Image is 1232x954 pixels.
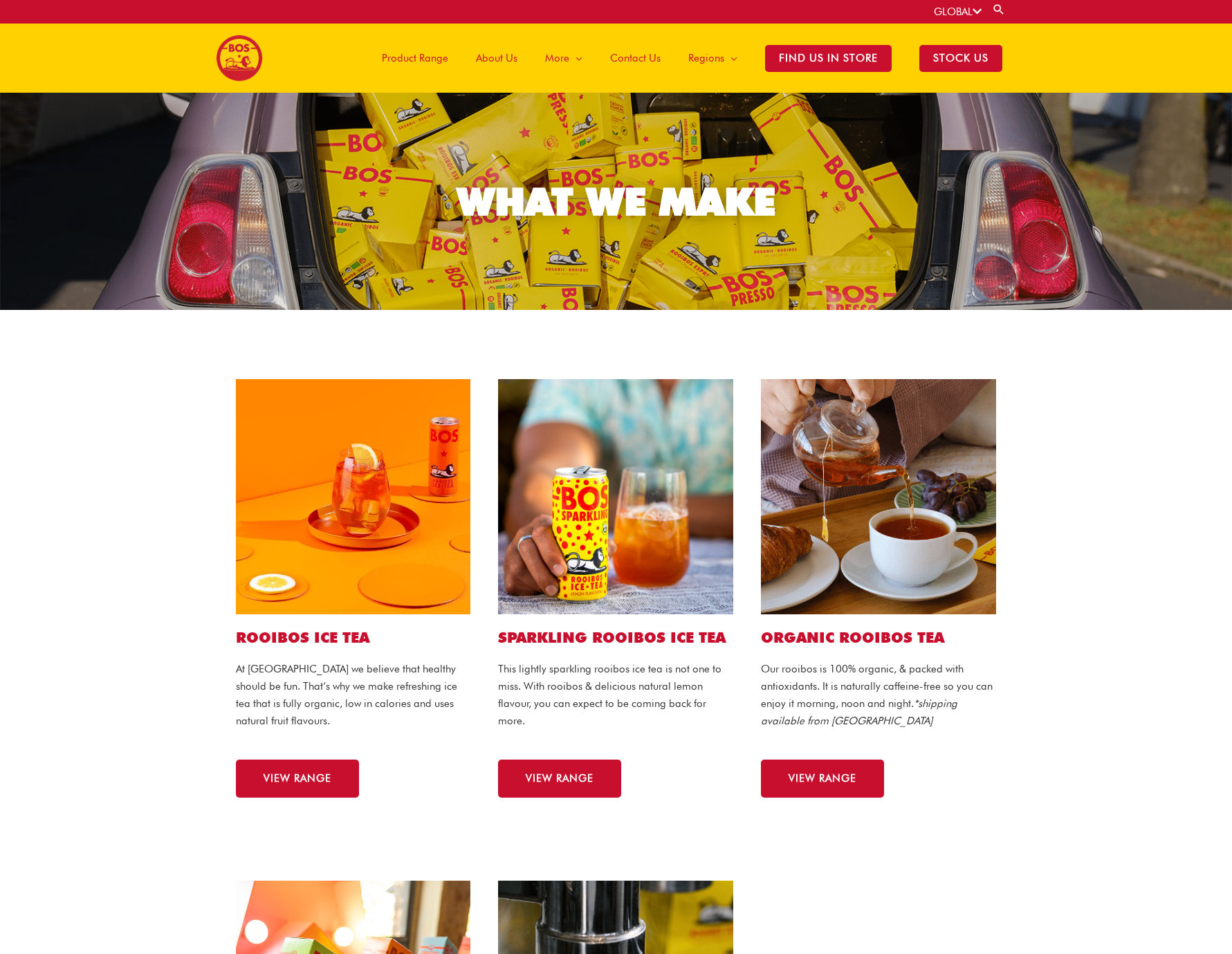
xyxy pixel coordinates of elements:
[596,24,674,93] a: Contact Us
[216,35,263,82] img: BOS logo finals-200px
[264,773,331,784] span: VIEW RANGE
[531,24,596,93] a: More
[688,37,724,79] span: Regions
[358,24,1016,93] nav: Site Navigation
[761,628,996,647] h2: ORGANIC ROOIBOS TEA
[476,37,517,79] span: About Us
[236,661,471,729] p: At [GEOGRAPHIC_DATA] we believe that healthy should be fun. That’s why we make refreshing ice tea...
[761,760,884,798] a: VIEW RANGE
[498,628,733,647] h2: SPARKLING ROOIBOS ICE TEA
[498,760,621,798] a: VIEW RANGE
[236,379,471,614] img: peach
[526,773,594,784] span: VIEW RANGE
[457,183,775,221] div: WHAT WE MAKE
[905,24,1016,93] a: STOCK US
[751,24,905,93] a: Find Us in Store
[545,37,569,79] span: More
[919,45,1002,72] span: STOCK US
[462,24,531,93] a: About Us
[368,24,462,93] a: Product Range
[761,697,957,727] em: *shipping available from [GEOGRAPHIC_DATA]
[610,37,661,79] span: Contact Us
[236,760,359,798] a: VIEW RANGE
[498,661,733,729] p: This lightly sparkling rooibos ice tea is not one to miss. With rooibos & delicious natural lemon...
[992,3,1006,16] a: Search button
[934,6,982,18] a: GLOBAL
[236,628,471,647] h2: ROOIBOS ICE TEA
[765,45,892,72] span: Find Us in Store
[498,379,733,614] img: sparkling lemon
[382,37,448,79] span: Product Range
[761,661,996,729] p: Our rooibos is 100% organic, & packed with antioxidants. It is naturally caffeine-free so you can...
[789,773,856,784] span: VIEW RANGE
[674,24,751,93] a: Regions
